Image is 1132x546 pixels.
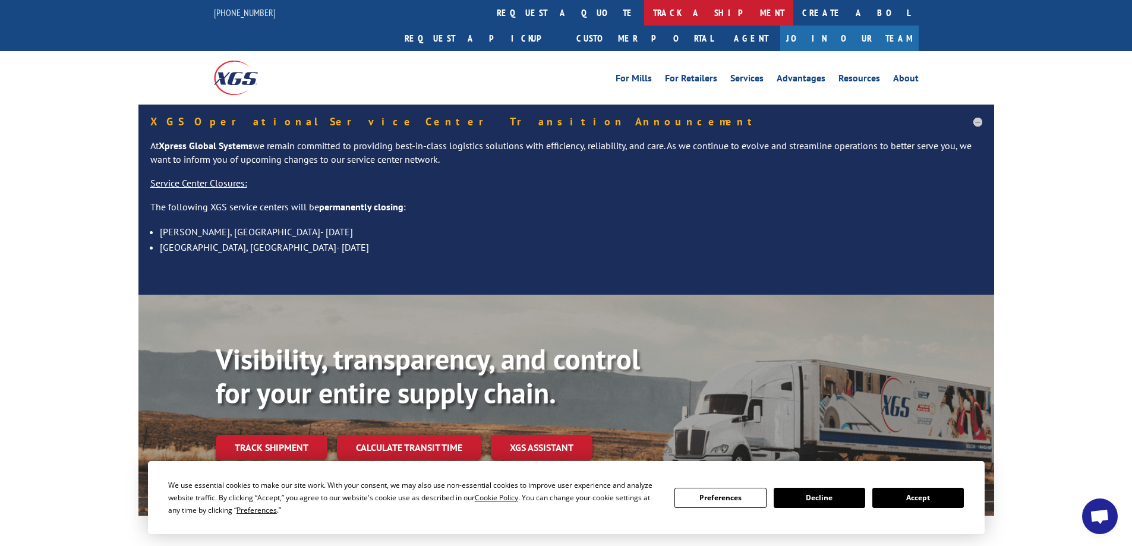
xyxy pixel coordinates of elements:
a: Join Our Team [780,26,919,51]
a: XGS ASSISTANT [491,435,592,460]
a: For Mills [616,74,652,87]
u: Service Center Closures: [150,177,247,189]
a: Track shipment [216,435,327,460]
a: Agent [722,26,780,51]
button: Preferences [674,488,766,508]
a: Services [730,74,764,87]
a: Customer Portal [567,26,722,51]
span: Preferences [237,505,277,515]
strong: permanently closing [319,201,403,213]
div: Cookie Consent Prompt [148,461,985,534]
a: Advantages [777,74,825,87]
strong: Xpress Global Systems [159,140,253,152]
h5: XGS Operational Service Center Transition Announcement [150,116,982,127]
a: Request a pickup [396,26,567,51]
p: At we remain committed to providing best-in-class logistics solutions with efficiency, reliabilit... [150,139,982,177]
li: [GEOGRAPHIC_DATA], [GEOGRAPHIC_DATA]- [DATE] [160,239,982,255]
b: Visibility, transparency, and control for your entire supply chain. [216,340,640,412]
p: The following XGS service centers will be : [150,200,982,224]
a: For Retailers [665,74,717,87]
div: We use essential cookies to make our site work. With your consent, we may also use non-essential ... [168,479,660,516]
a: Calculate transit time [337,435,481,460]
button: Decline [774,488,865,508]
button: Accept [872,488,964,508]
a: [PHONE_NUMBER] [214,7,276,18]
span: Cookie Policy [475,493,518,503]
li: [PERSON_NAME], [GEOGRAPHIC_DATA]- [DATE] [160,224,982,239]
a: Open chat [1082,498,1118,534]
a: Resources [838,74,880,87]
a: About [893,74,919,87]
